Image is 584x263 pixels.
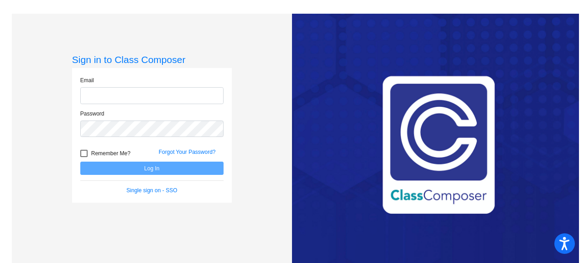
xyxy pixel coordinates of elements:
label: Password [80,110,104,118]
button: Log In [80,162,224,175]
a: Forgot Your Password? [159,149,216,155]
a: Single sign on - SSO [126,187,177,194]
span: Remember Me? [91,148,130,159]
h3: Sign in to Class Composer [72,54,232,65]
label: Email [80,76,94,84]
